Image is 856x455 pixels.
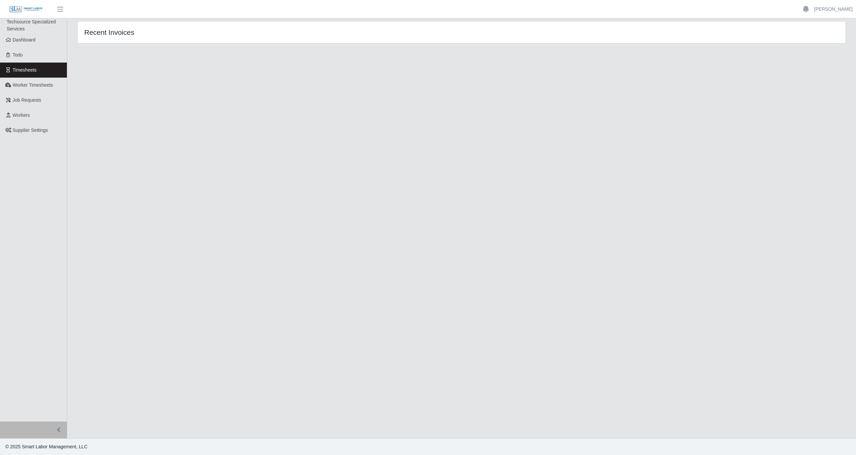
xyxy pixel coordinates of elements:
[9,6,43,13] img: SLM Logo
[5,444,87,449] span: © 2025 Smart Labor Management, LLC
[84,28,393,36] h4: Recent Invoices
[13,112,30,118] span: Workers
[13,37,36,42] span: Dashboard
[7,19,56,31] span: Techsource Specialized Services
[13,82,53,88] span: Worker Timesheets
[13,127,48,133] span: Supplier Settings
[13,52,23,58] span: Todo
[13,67,37,73] span: Timesheets
[13,97,41,103] span: Job Requests
[814,6,853,13] a: [PERSON_NAME]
